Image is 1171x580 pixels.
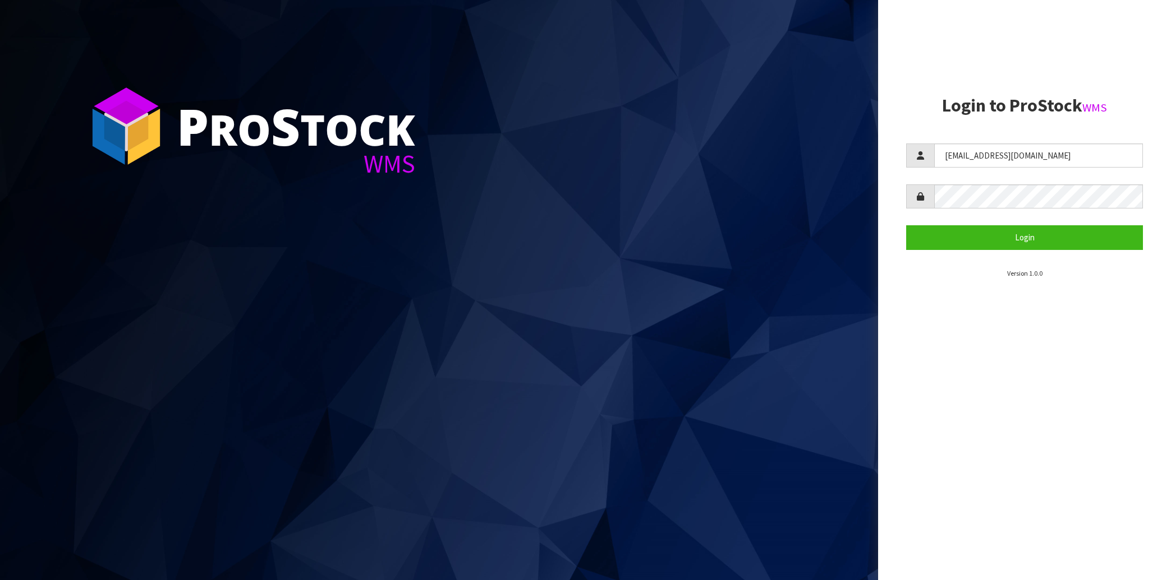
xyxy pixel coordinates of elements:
span: S [271,92,300,160]
div: ro tock [177,101,415,151]
h2: Login to ProStock [906,96,1143,115]
input: Username [934,143,1143,168]
button: Login [906,225,1143,249]
img: ProStock Cube [84,84,168,168]
div: WMS [177,151,415,177]
small: WMS [1082,100,1107,115]
span: P [177,92,209,160]
small: Version 1.0.0 [1007,269,1043,277]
